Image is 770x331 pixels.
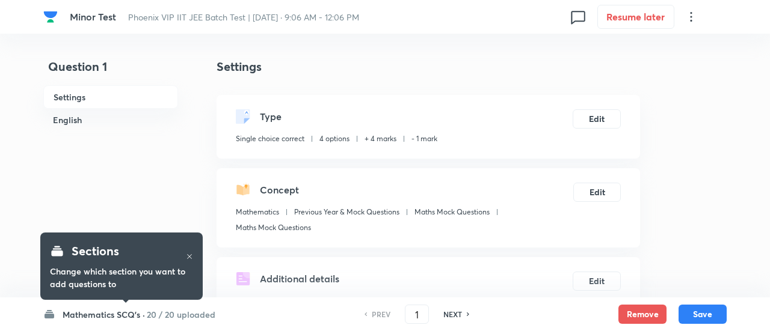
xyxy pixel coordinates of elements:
span: Minor Test [70,10,116,23]
h6: NEXT [443,309,462,320]
p: Previous Year & Mock Questions [294,207,399,217]
button: Edit [573,109,621,129]
p: Fact [266,296,280,306]
img: questionType.svg [236,109,250,124]
p: 4 options [319,133,350,144]
img: questionConcept.svg [236,183,250,197]
h6: Change which section you want to add questions to [50,265,193,290]
button: Edit [573,183,621,202]
img: Company Logo [43,10,58,24]
h4: Sections [72,242,119,260]
h4: Question 1 [43,58,178,85]
img: questionDetails.svg [236,272,250,286]
h6: English [43,109,178,131]
a: Company Logo [43,10,60,24]
h6: Settings [43,85,178,109]
h6: PREV [372,309,390,320]
p: No equation [377,296,417,306]
p: Not from PYQ paper [295,296,362,306]
h6: 20 / 20 uploaded [147,308,215,321]
p: Maths Mock Questions [414,207,490,217]
h6: Mathematics SCQ's · [63,308,145,321]
button: Resume later [597,5,674,29]
button: Save [679,305,727,324]
h4: Settings [217,58,640,76]
h5: Type [260,109,282,124]
p: Maths Mock Questions [236,222,311,233]
button: Edit [573,272,621,291]
p: + 4 marks [365,133,396,144]
p: - 1 mark [411,133,437,144]
p: Mathematics [236,207,279,217]
span: Phoenix VIP IIT JEE Batch Test | [DATE] · 9:06 AM - 12:06 PM [128,11,359,23]
h5: Concept [260,183,299,197]
h5: Additional details [260,272,339,286]
p: Single choice correct [236,133,304,144]
p: Easy [236,296,251,306]
button: Remove [618,305,667,324]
